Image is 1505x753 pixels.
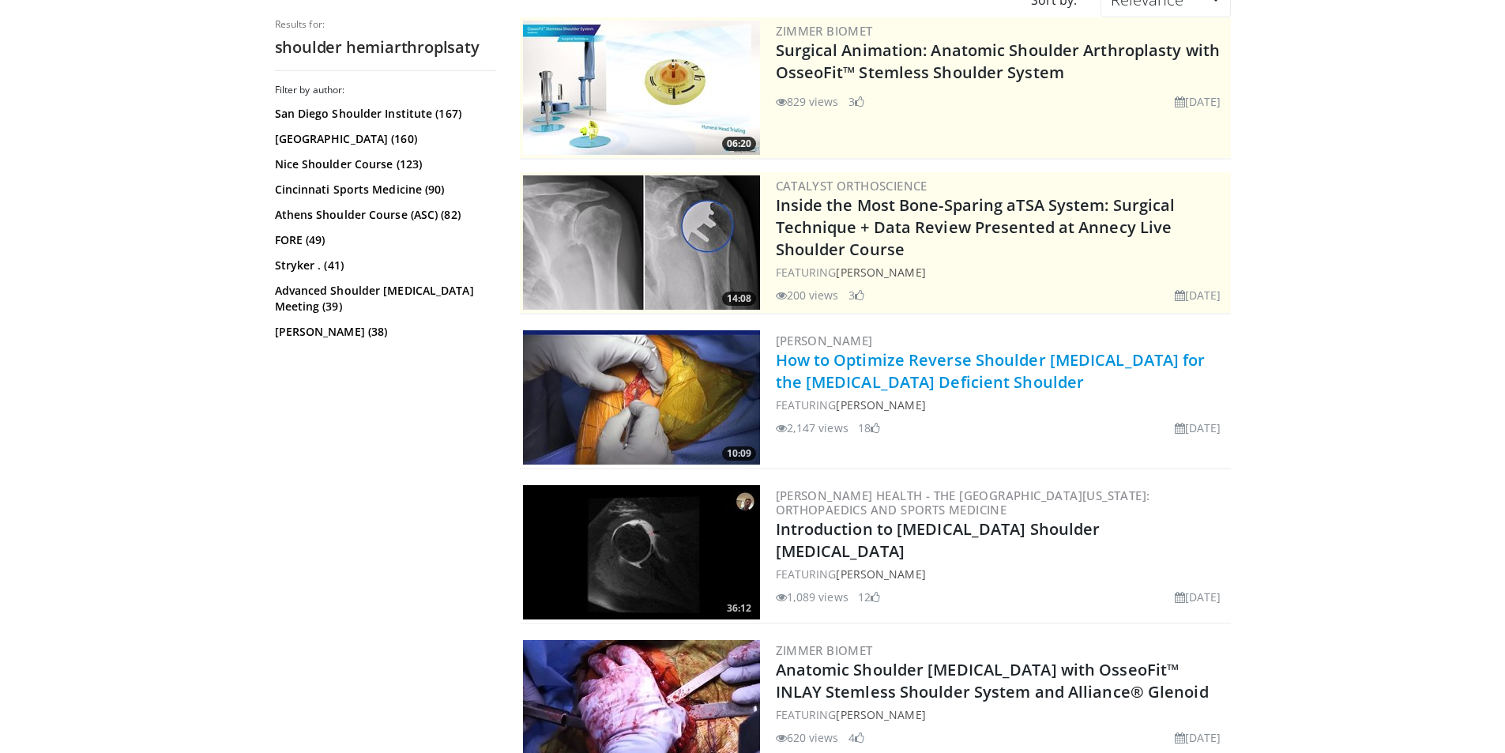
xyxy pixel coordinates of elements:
span: 14:08 [722,292,756,306]
h2: shoulder hemiarthroplsaty [275,37,496,58]
a: [GEOGRAPHIC_DATA] (160) [275,131,492,147]
li: 200 views [776,287,839,303]
a: [PERSON_NAME] [836,567,925,582]
a: Catalyst OrthoScience [776,178,927,194]
a: 06:20 [523,21,760,155]
h3: Filter by author: [275,84,496,96]
span: 06:20 [722,137,756,151]
img: 84e7f812-2061-4fff-86f6-cdff29f66ef4.300x170_q85_crop-smart_upscale.jpg [523,21,760,155]
li: 12 [858,589,880,605]
a: Stryker . (41) [275,258,492,273]
a: 10:09 [523,330,760,465]
li: 620 views [776,729,839,746]
div: FEATURING [776,566,1228,582]
a: [PERSON_NAME] Health - The [GEOGRAPHIC_DATA][US_STATE]: Orthopaedics and Sports Medicine [776,488,1150,518]
img: 9f15458b-d013-4cfd-976d-a83a3859932f.300x170_q85_crop-smart_upscale.jpg [523,175,760,310]
li: [DATE] [1175,287,1221,303]
li: 3 [848,287,864,303]
a: [PERSON_NAME] [836,265,925,280]
li: [DATE] [1175,729,1221,746]
a: Advanced Shoulder [MEDICAL_DATA] Meeting (39) [275,283,492,314]
a: FORE (49) [275,232,492,248]
li: [DATE] [1175,93,1221,110]
a: Cincinnati Sports Medicine (90) [275,182,492,198]
a: [PERSON_NAME] [836,707,925,722]
img: d84aa8c7-537e-4bdf-acf1-23c7ca74a4c4.300x170_q85_crop-smart_upscale.jpg [523,330,760,465]
div: FEATURING [776,397,1228,413]
img: a0776280-a0fb-4b9d-8955-7e1de4459823.300x170_q85_crop-smart_upscale.jpg [523,485,760,619]
a: How to Optimize Reverse Shoulder [MEDICAL_DATA] for the [MEDICAL_DATA] Deficient Shoulder [776,349,1206,393]
a: Athens Shoulder Course (ASC) (82) [275,207,492,223]
a: 36:12 [523,485,760,619]
div: FEATURING [776,264,1228,280]
a: Introduction to [MEDICAL_DATA] Shoulder [MEDICAL_DATA] [776,518,1101,562]
div: FEATURING [776,706,1228,723]
a: San Diego Shoulder Institute (167) [275,106,492,122]
li: 4 [848,729,864,746]
span: 36:12 [722,601,756,616]
span: 10:09 [722,446,756,461]
a: Anatomic Shoulder [MEDICAL_DATA] with OsseoFit™ INLAY Stemless Shoulder System and Alliance® Glenoid [776,659,1209,702]
li: 829 views [776,93,839,110]
li: 3 [848,93,864,110]
li: 2,147 views [776,420,848,436]
a: Surgical Animation: Anatomic Shoulder Arthroplasty with OsseoFit™ Stemless Shoulder System [776,40,1221,83]
a: Nice Shoulder Course (123) [275,156,492,172]
a: 14:08 [523,175,760,310]
li: 18 [858,420,880,436]
a: [PERSON_NAME] [836,397,925,412]
a: Inside the Most Bone-Sparing aTSA System: Surgical Technique + Data Review Presented at Annecy Li... [776,194,1176,260]
a: Zimmer Biomet [776,23,873,39]
a: [PERSON_NAME] [776,333,873,348]
p: Results for: [275,18,496,31]
li: 1,089 views [776,589,848,605]
a: Zimmer Biomet [776,642,873,658]
li: [DATE] [1175,589,1221,605]
li: [DATE] [1175,420,1221,436]
a: [PERSON_NAME] (38) [275,324,492,340]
